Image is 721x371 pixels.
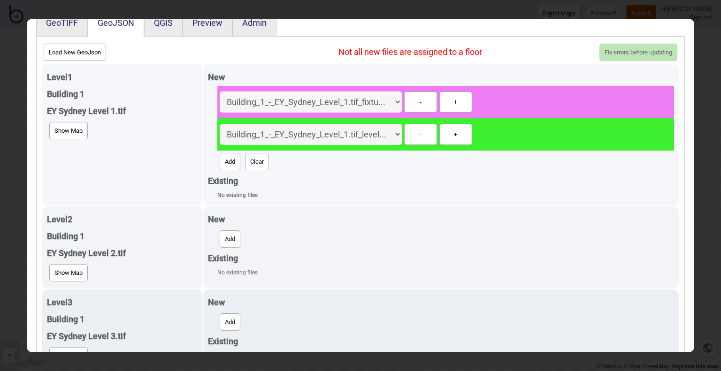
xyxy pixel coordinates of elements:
strong: Existing [208,336,238,346]
button: Load New GeoJson [44,44,106,61]
button: QGIS [154,18,173,28]
button: - [404,91,437,113]
div: EY Sydney Level 3.tif [47,328,198,345]
button: Admin [242,18,267,28]
span: Show Map [54,269,83,276]
strong: Existing [208,176,238,186]
span: Show Map [54,127,83,134]
div: No existing files [217,350,674,361]
div: Building 1 [47,311,198,328]
button: Add [220,230,240,248]
div: Building 1 [47,228,198,245]
button: GeoTIFF [46,18,78,28]
div: Level 1 [47,69,198,86]
span: Show Map [54,352,83,359]
strong: New [208,72,225,82]
button: Add [220,313,240,331]
button: + [439,91,472,113]
div: No existing files [217,267,674,278]
strong: New [208,297,225,307]
div: Level 3 [47,294,198,311]
div: Level 2 [47,211,198,228]
div: Not all new files are assigned to a floor [338,44,482,61]
div: EY Sydney Level 2.tif [47,245,198,262]
button: Show Map [49,122,88,139]
button: Show Map [49,264,88,281]
button: + [439,124,472,145]
button: - [404,124,437,145]
div: No existing files [217,189,674,201]
div: EY Sydney Level 1.tif [47,103,198,120]
div: Building 1 [47,86,198,103]
button: Clear [245,153,269,170]
strong: Existing [208,253,238,263]
button: Preview [192,18,222,28]
button: Fix errors before updating [599,44,677,61]
button: GeoJSON [98,18,134,28]
button: Show Map [49,347,88,364]
strong: New [208,214,225,224]
button: Add [220,153,240,170]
